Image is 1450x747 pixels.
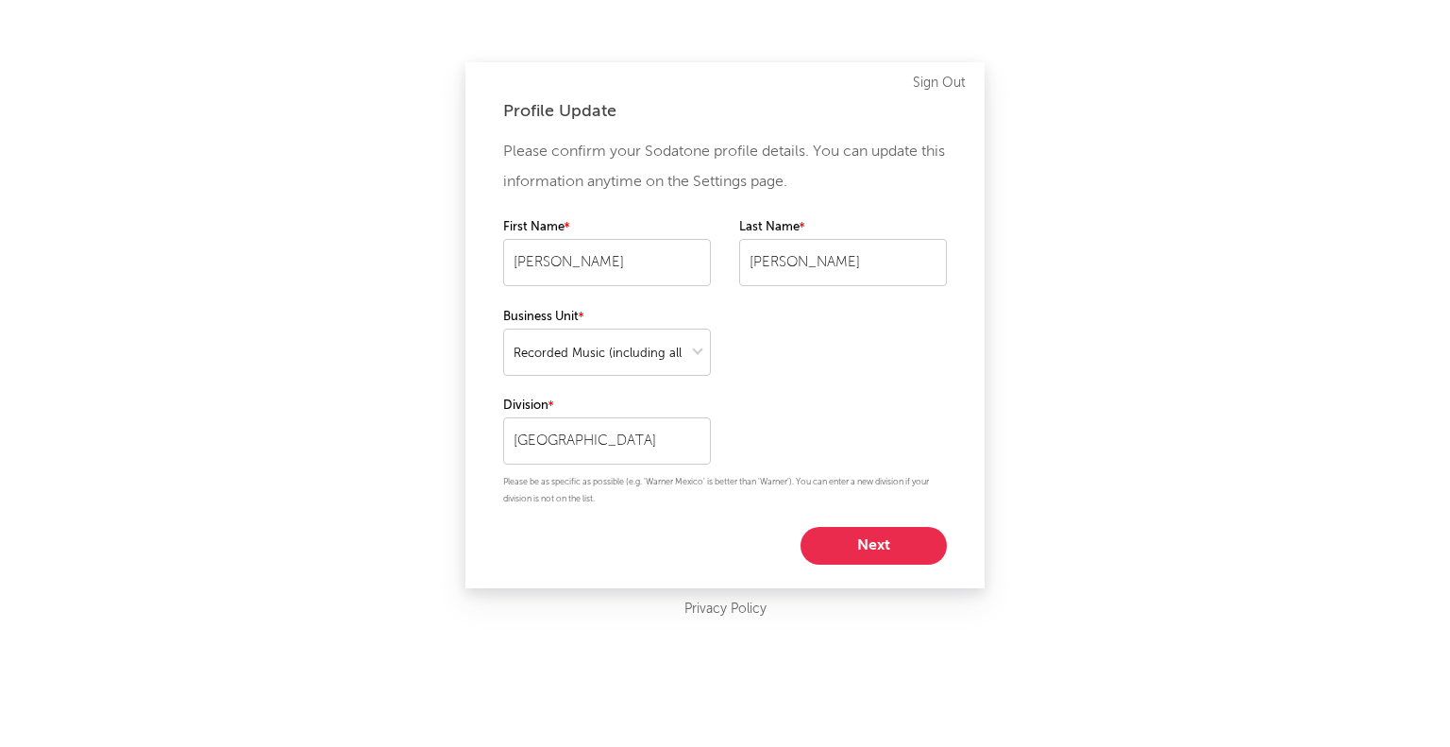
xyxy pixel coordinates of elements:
[739,216,947,239] label: Last Name
[801,527,947,565] button: Next
[503,417,711,465] input: Your division
[503,100,947,123] div: Profile Update
[503,306,711,329] label: Business Unit
[503,474,947,508] p: Please be as specific as possible (e.g. 'Warner Mexico' is better than 'Warner'). You can enter a...
[684,598,767,621] a: Privacy Policy
[503,395,711,417] label: Division
[503,216,711,239] label: First Name
[739,239,947,286] input: Your last name
[503,239,711,286] input: Your first name
[503,137,947,197] p: Please confirm your Sodatone profile details. You can update this information anytime on the Sett...
[913,72,966,94] a: Sign Out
